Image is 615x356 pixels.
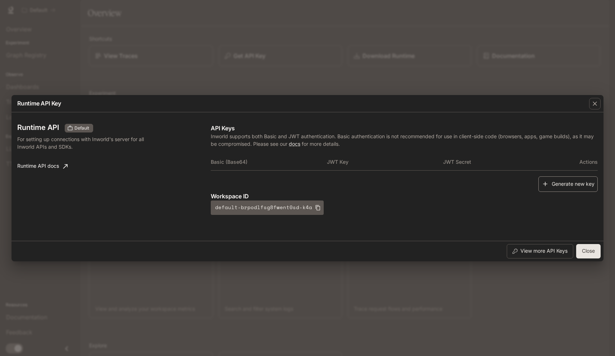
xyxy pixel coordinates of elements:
button: Close [576,244,601,258]
h3: Runtime API [17,124,59,131]
p: Runtime API Key [17,99,61,108]
button: Generate new key [538,176,598,192]
th: JWT Key [327,153,443,171]
th: Actions [559,153,598,171]
p: Inworld supports both Basic and JWT authentication. Basic authentication is not recommended for u... [211,132,598,148]
th: Basic (Base64) [211,153,327,171]
a: Runtime API docs [14,159,70,174]
button: default-brpodlfsg8fwent0sd-k4a [211,200,324,215]
th: JWT Secret [443,153,559,171]
p: API Keys [211,124,598,132]
p: Workspace ID [211,192,598,200]
span: Default [72,125,92,131]
div: These keys will apply to your current workspace only [65,124,93,132]
button: View more API Keys [507,244,573,258]
p: For setting up connections with Inworld's server for all Inworld APIs and SDKs. [17,135,158,150]
a: docs [289,141,300,147]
